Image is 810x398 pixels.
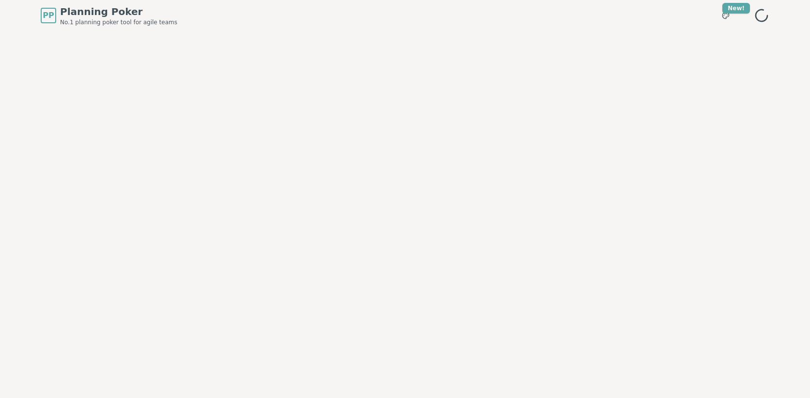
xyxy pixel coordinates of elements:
span: Planning Poker [60,5,177,18]
div: New! [722,3,750,14]
span: PP [43,10,54,21]
a: PPPlanning PokerNo.1 planning poker tool for agile teams [41,5,177,26]
span: No.1 planning poker tool for agile teams [60,18,177,26]
button: New! [717,7,734,24]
